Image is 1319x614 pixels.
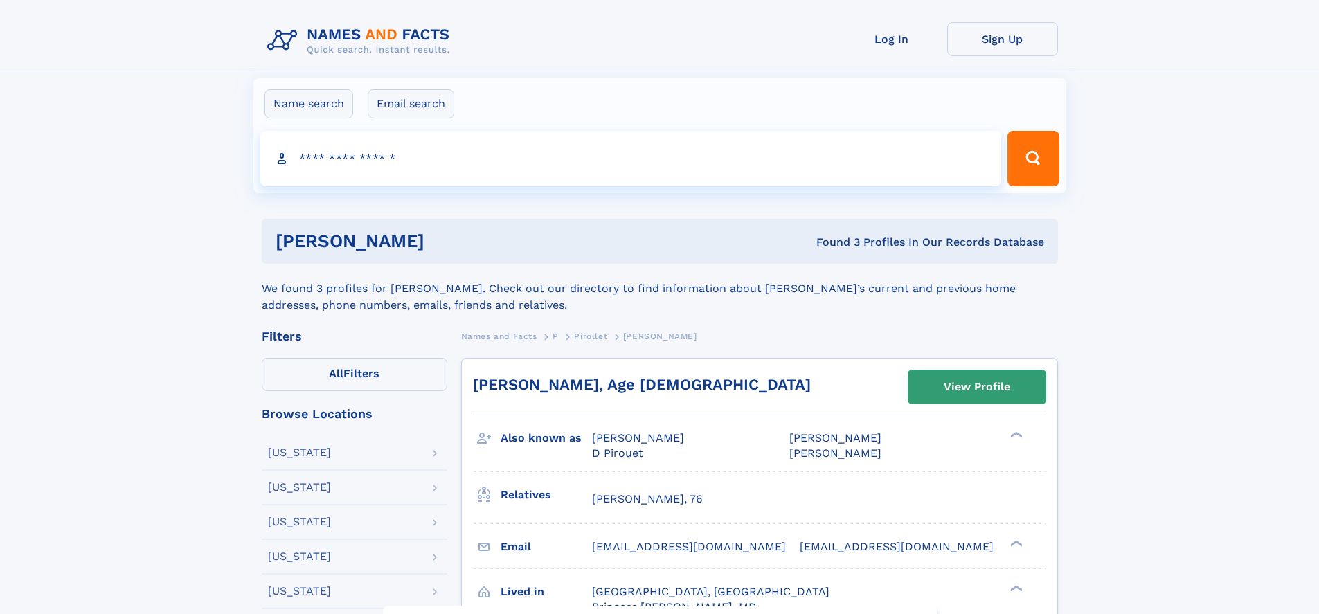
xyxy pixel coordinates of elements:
[262,22,461,60] img: Logo Names and Facts
[268,482,331,493] div: [US_STATE]
[944,371,1010,403] div: View Profile
[620,235,1044,250] div: Found 3 Profiles In Our Records Database
[574,327,607,345] a: Pirollet
[592,491,703,507] a: [PERSON_NAME], 76
[836,22,947,56] a: Log In
[592,446,643,460] span: D Pirouet
[473,376,811,393] a: [PERSON_NAME], Age [DEMOGRAPHIC_DATA]
[262,408,447,420] div: Browse Locations
[501,580,592,604] h3: Lived in
[1007,431,1023,440] div: ❯
[800,540,994,553] span: [EMAIL_ADDRESS][DOMAIN_NAME]
[1007,584,1023,593] div: ❯
[592,600,757,613] span: Princess [PERSON_NAME], MD
[501,426,592,450] h3: Also known as
[268,551,331,562] div: [US_STATE]
[276,233,620,250] h1: [PERSON_NAME]
[592,585,829,598] span: [GEOGRAPHIC_DATA], [GEOGRAPHIC_DATA]
[947,22,1058,56] a: Sign Up
[368,89,454,118] label: Email search
[501,483,592,507] h3: Relatives
[329,367,343,380] span: All
[1007,131,1059,186] button: Search Button
[461,327,537,345] a: Names and Facts
[553,332,559,341] span: P
[262,330,447,343] div: Filters
[501,535,592,559] h3: Email
[789,446,881,460] span: [PERSON_NAME]
[268,447,331,458] div: [US_STATE]
[592,431,684,444] span: [PERSON_NAME]
[268,586,331,597] div: [US_STATE]
[1007,539,1023,548] div: ❯
[789,431,881,444] span: [PERSON_NAME]
[592,540,786,553] span: [EMAIL_ADDRESS][DOMAIN_NAME]
[264,89,353,118] label: Name search
[260,131,1002,186] input: search input
[623,332,697,341] span: [PERSON_NAME]
[268,516,331,527] div: [US_STATE]
[574,332,607,341] span: Pirollet
[262,264,1058,314] div: We found 3 profiles for [PERSON_NAME]. Check out our directory to find information about [PERSON_...
[908,370,1046,404] a: View Profile
[262,358,447,391] label: Filters
[553,327,559,345] a: P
